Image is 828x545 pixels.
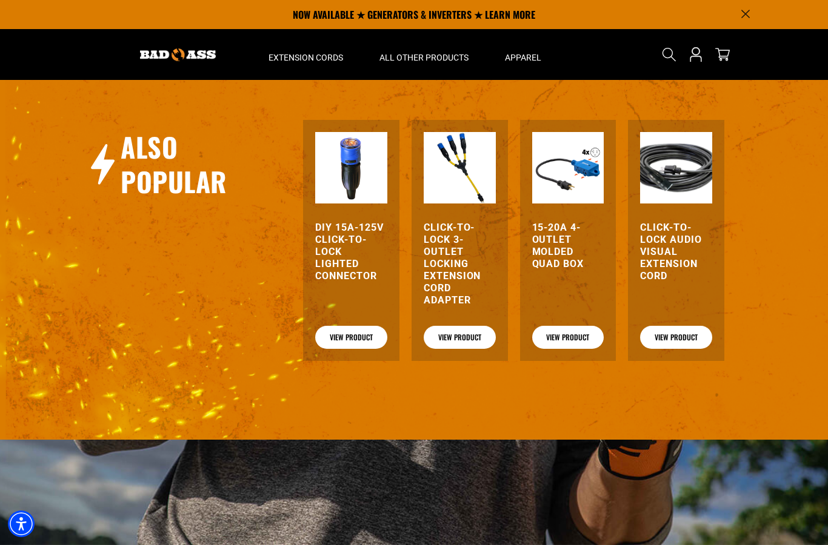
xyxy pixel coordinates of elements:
div: Accessibility Menu [8,510,35,537]
a: Click-to-Lock Audio Visual Extension Cord [640,222,712,282]
a: View Product [640,326,712,349]
summary: Extension Cords [250,29,361,80]
a: View Product [532,326,604,349]
summary: All Other Products [361,29,487,80]
a: View Product [315,326,387,349]
a: Click-to-Lock 3-Outlet Locking Extension Cord Adapter [424,222,496,306]
a: cart [713,47,732,62]
span: Apparel [505,52,541,63]
img: black [640,132,712,204]
a: Open this option [686,29,706,80]
img: 15-20A 4-Outlet Molded Quad Box [532,132,604,204]
img: Bad Ass Extension Cords [140,48,216,61]
span: Extension Cords [269,52,343,63]
a: 15-20A 4-Outlet Molded Quad Box [532,222,604,270]
a: DIY 15A-125V Click-to-Lock Lighted Connector [315,222,387,282]
span: All Other Products [379,52,469,63]
a: View Product [424,326,496,349]
img: Click-to-Lock 3-Outlet Locking Extension Cord Adapter [424,132,496,204]
summary: Search [659,45,679,64]
img: DIY 15A-125V Click-to-Lock Lighted Connector [315,132,387,204]
summary: Apparel [487,29,559,80]
h2: Also Popular [121,130,259,199]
